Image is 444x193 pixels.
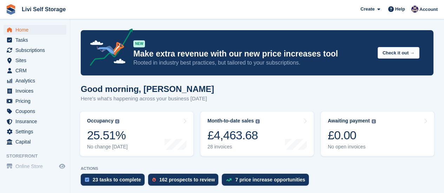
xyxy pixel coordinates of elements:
a: Occupancy 25.51% No change [DATE] [80,112,193,156]
span: CRM [15,66,58,75]
span: Analytics [15,76,58,86]
div: 28 invoices [207,144,260,150]
a: Month-to-date sales £4,463.68 28 invoices [200,112,314,156]
div: No change [DATE] [87,144,128,150]
a: menu [4,161,66,171]
a: menu [4,76,66,86]
span: Settings [15,127,58,137]
img: icon-info-grey-7440780725fd019a000dd9b08b2336e03edf1995a4989e88bcd33f0948082b44.svg [372,119,376,124]
a: menu [4,96,66,106]
a: Livi Self Storage [19,4,68,15]
div: Awaiting payment [328,118,370,124]
div: 23 tasks to complete [93,177,141,182]
span: Pricing [15,96,58,106]
div: £0.00 [328,128,376,142]
img: task-75834270c22a3079a89374b754ae025e5fb1db73e45f91037f5363f120a921f8.svg [85,178,89,182]
img: prospect-51fa495bee0391a8d652442698ab0144808aea92771e9ea1ae160a38d050c398.svg [152,178,156,182]
a: menu [4,106,66,116]
a: menu [4,86,66,96]
img: price-adjustments-announcement-icon-8257ccfd72463d97f412b2fc003d46551f7dbcb40ab6d574587a9cd5c0d94... [84,28,133,68]
button: Check it out → [378,47,419,59]
a: menu [4,45,66,55]
a: menu [4,25,66,35]
a: menu [4,66,66,75]
img: Jim [411,6,418,13]
a: menu [4,55,66,65]
a: 23 tasks to complete [81,174,148,189]
p: Make extra revenue with our new price increases tool [133,49,372,59]
span: Coupons [15,106,58,116]
img: icon-info-grey-7440780725fd019a000dd9b08b2336e03edf1995a4989e88bcd33f0948082b44.svg [115,119,119,124]
a: menu [4,35,66,45]
img: stora-icon-8386f47178a22dfd0bd8f6a31ec36ba5ce8667c1dd55bd0f319d3a0aa187defe.svg [6,4,16,15]
span: Home [15,25,58,35]
p: ACTIONS [81,166,433,171]
span: Account [419,6,438,13]
a: menu [4,127,66,137]
span: Subscriptions [15,45,58,55]
a: 162 prospects to review [148,174,222,189]
div: £4,463.68 [207,128,260,142]
div: 25.51% [87,128,128,142]
span: Sites [15,55,58,65]
a: 7 price increase opportunities [222,174,312,189]
span: Capital [15,137,58,147]
a: menu [4,137,66,147]
span: Insurance [15,117,58,126]
span: Tasks [15,35,58,45]
p: Rooted in industry best practices, but tailored to your subscriptions. [133,59,372,67]
a: Preview store [58,162,66,171]
span: Online Store [15,161,58,171]
span: Create [360,6,375,13]
div: Month-to-date sales [207,118,254,124]
span: Help [395,6,405,13]
span: Storefront [6,153,70,160]
span: Invoices [15,86,58,96]
img: price_increase_opportunities-93ffe204e8149a01c8c9dc8f82e8f89637d9d84a8eef4429ea346261dce0b2c0.svg [226,178,232,181]
div: Occupancy [87,118,113,124]
h1: Good morning, [PERSON_NAME] [81,84,214,94]
a: menu [4,117,66,126]
img: icon-info-grey-7440780725fd019a000dd9b08b2336e03edf1995a4989e88bcd33f0948082b44.svg [256,119,260,124]
a: Awaiting payment £0.00 No open invoices [321,112,434,156]
div: No open invoices [328,144,376,150]
p: Here's what's happening across your business [DATE] [81,95,214,103]
div: 162 prospects to review [159,177,215,182]
div: NEW [133,40,145,47]
div: 7 price increase opportunities [235,177,305,182]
